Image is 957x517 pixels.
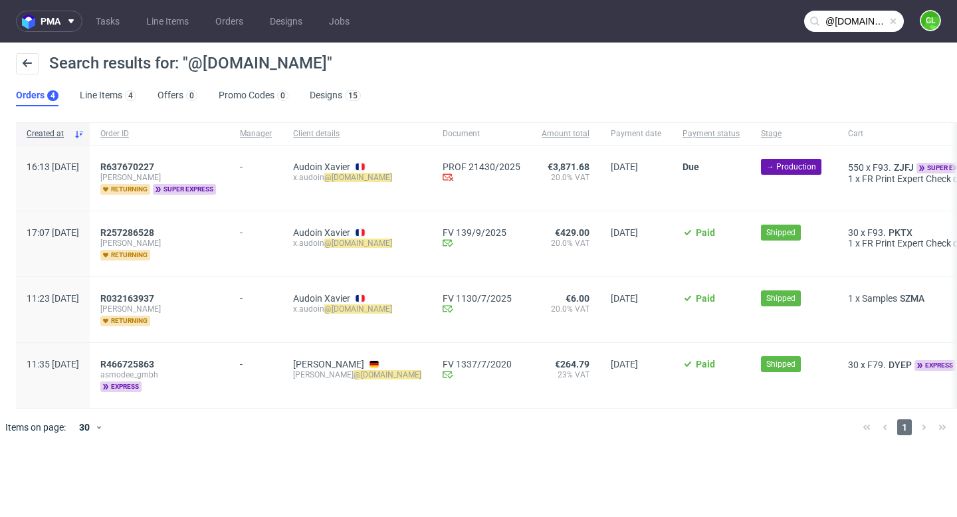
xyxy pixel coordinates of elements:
div: x.audoin [293,238,421,249]
span: 17:07 [DATE] [27,227,79,238]
span: express [914,360,956,371]
span: 1 [848,173,853,184]
mark: @[DOMAIN_NAME] [324,304,392,314]
span: Payment status [683,128,740,140]
span: Client details [293,128,421,140]
a: Promo Codes0 [219,85,288,106]
a: PKTX [886,227,915,238]
div: - [240,288,272,304]
span: 1 [848,293,853,304]
span: Order ID [100,128,219,140]
span: Search results for: "@[DOMAIN_NAME]" [49,54,332,72]
a: Line Items [138,11,197,32]
span: Created at [27,128,68,140]
span: 30 [848,227,859,238]
span: Shipped [766,292,796,304]
a: R466725863 [100,359,157,369]
span: [DATE] [611,293,638,304]
span: €6.00 [566,293,589,304]
div: [PERSON_NAME] [293,369,421,380]
a: SZMA [897,293,927,304]
span: [DATE] [611,227,638,238]
span: Document [443,128,520,140]
span: [PERSON_NAME] [100,238,219,249]
a: Line Items4 [80,85,136,106]
a: R032163937 [100,293,157,304]
span: 1 [848,238,853,249]
span: 20.0% VAT [542,172,589,183]
a: FV 139/9/2025 [443,227,520,238]
span: → Production [766,161,816,173]
a: Offers0 [158,85,197,106]
span: 20.0% VAT [542,304,589,314]
span: €429.00 [555,227,589,238]
span: asmodee_gmbh [100,369,219,380]
button: pma [16,11,82,32]
div: - [240,354,272,369]
span: [DATE] [611,359,638,369]
span: returning [100,250,150,260]
div: - [240,222,272,238]
span: 1 [897,419,912,435]
a: Orders4 [16,85,58,106]
span: [PERSON_NAME] [100,304,219,314]
a: R637670227 [100,161,157,172]
a: Audoin Xavier [293,293,350,304]
span: 30 [848,360,859,370]
a: Tasks [88,11,128,32]
span: 20.0% VAT [542,238,589,249]
img: logo [22,14,41,29]
span: Amount total [542,128,589,140]
span: 23% VAT [542,369,589,380]
div: 30 [71,418,95,437]
div: x.audoin [293,172,421,183]
span: Paid [696,227,715,238]
a: Audoin Xavier [293,161,350,172]
span: Due [683,161,699,172]
span: F79. [867,360,886,370]
a: DYEP [886,360,914,370]
span: returning [100,184,150,195]
span: R466725863 [100,359,154,369]
div: 15 [348,91,358,100]
a: Designs15 [310,85,361,106]
span: [PERSON_NAME] [100,172,219,183]
a: Jobs [321,11,358,32]
span: Payment date [611,128,661,140]
div: 4 [51,91,55,100]
div: - [240,156,272,172]
span: 16:13 [DATE] [27,161,79,172]
a: PROF 21430/2025 [443,161,520,172]
a: Audoin Xavier [293,227,350,238]
mark: @[DOMAIN_NAME] [354,370,421,379]
span: 550 [848,162,864,173]
span: F93. [867,227,886,238]
span: super express [153,184,216,195]
span: 11:23 [DATE] [27,293,79,304]
span: Paid [696,359,715,369]
span: pma [41,17,60,26]
a: R257286528 [100,227,157,238]
mark: @[DOMAIN_NAME] [324,173,392,182]
div: 4 [128,91,133,100]
span: Shipped [766,358,796,370]
div: x.audoin [293,304,421,314]
div: 0 [280,91,285,100]
span: €264.79 [555,359,589,369]
a: FV 1130/7/2025 [443,293,520,304]
figcaption: GL [921,11,940,30]
a: [PERSON_NAME] [293,359,364,369]
a: FV 1337/7/2020 [443,359,520,369]
span: €3,871.68 [548,161,589,172]
span: Items on page: [5,421,66,434]
a: ZJFJ [891,162,916,173]
span: R257286528 [100,227,154,238]
span: F93. [873,162,891,173]
a: Orders [207,11,251,32]
span: [DATE] [611,161,638,172]
span: R032163937 [100,293,154,304]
